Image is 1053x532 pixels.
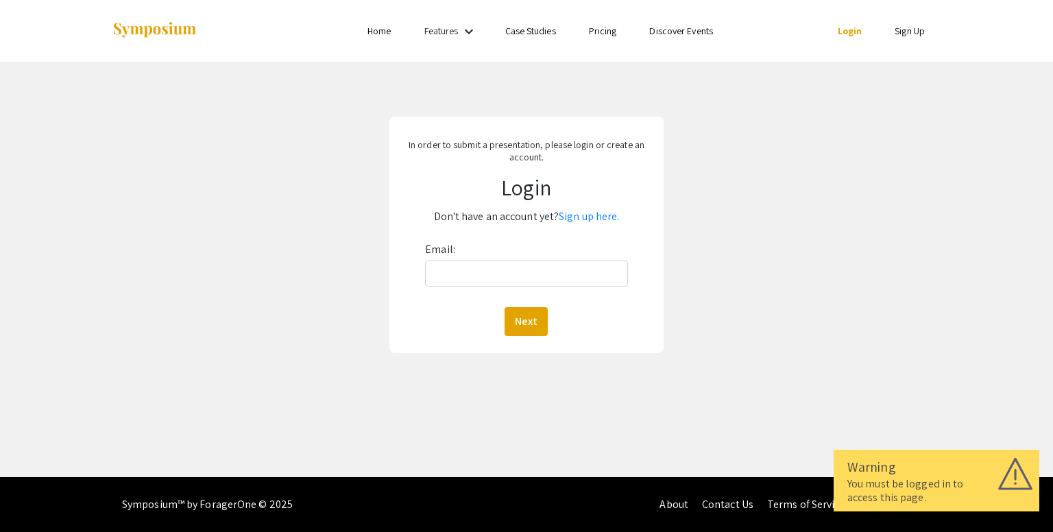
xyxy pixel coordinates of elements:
div: Symposium™ by ForagerOne © 2025 [122,477,293,532]
a: Features [424,25,459,37]
img: Symposium by ForagerOne [112,21,197,40]
a: About [659,497,688,511]
a: Sign up here. [559,209,619,223]
a: Terms of Service [767,497,845,511]
p: In order to submit a presentation, please login or create an account. [400,138,653,163]
div: Warning [847,457,1026,477]
a: Pricing [589,25,617,37]
a: Discover Events [649,25,713,37]
mat-icon: Expand Features list [461,23,477,40]
a: Contact Us [702,497,753,511]
a: Home [367,25,391,37]
a: Sign Up [895,25,925,37]
p: Don't have an account yet? [400,206,653,228]
label: Email: [425,239,455,261]
button: Next [505,307,548,336]
h1: Login [400,174,653,200]
div: You must be logged in to access this page. [847,477,1026,505]
a: Case Studies [505,25,556,37]
a: Login [838,25,862,37]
